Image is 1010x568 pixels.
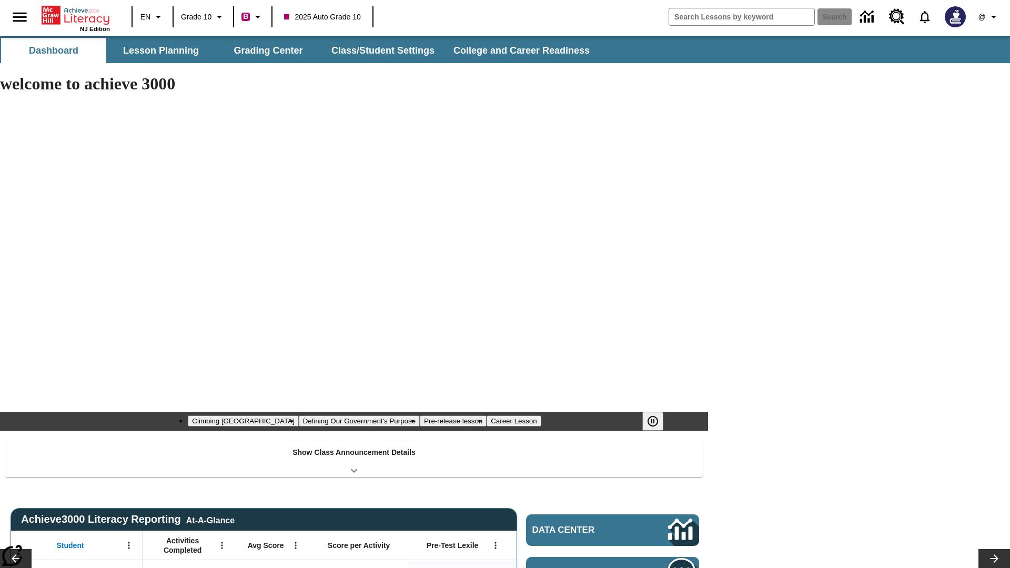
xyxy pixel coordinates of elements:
a: Resource Center, Will open in new tab [883,3,911,31]
input: search field [669,8,814,25]
button: College and Career Readiness [445,38,598,63]
span: Data Center [532,525,632,535]
span: Student [57,541,84,550]
div: Home [42,4,110,32]
div: Show Class Announcement Details [5,441,703,477]
button: Pause [642,412,663,431]
a: Notifications [911,3,938,31]
p: Show Class Announcement Details [292,447,416,458]
a: Home [42,5,110,26]
span: NJ Edition [80,26,110,32]
button: Profile/Settings [972,7,1006,26]
span: B [243,10,248,23]
button: Open Menu [214,537,230,553]
button: Slide 4 Career Lesson [487,415,541,427]
a: Data Center [854,3,883,32]
button: Slide 1 Climbing Mount Tai [188,415,298,427]
button: Grading Center [216,38,321,63]
button: Open side menu [4,2,35,33]
button: Open Menu [488,537,503,553]
span: Activities Completed [148,536,217,555]
a: Data Center [526,514,699,546]
img: Avatar [945,6,966,27]
button: Select a new avatar [938,3,972,31]
span: Score per Activity [328,541,390,550]
button: Open Menu [288,537,304,553]
span: @ [978,12,985,23]
button: Lesson Planning [108,38,214,63]
button: Grade: Grade 10, Select a grade [177,7,230,26]
div: Pause [642,412,674,431]
span: 2025 Auto Grade 10 [284,12,360,23]
button: Class/Student Settings [323,38,443,63]
span: EN [140,12,150,23]
button: Dashboard [1,38,106,63]
button: Lesson carousel, Next [978,549,1010,568]
div: At-A-Glance [186,514,235,525]
span: Avg Score [248,541,284,550]
button: Boost Class color is violet red. Change class color [237,7,268,26]
button: Slide 2 Defining Our Government's Purpose [299,415,420,427]
span: Pre-Test Lexile [427,541,479,550]
span: Achieve3000 Literacy Reporting [21,513,235,525]
span: Grade 10 [181,12,211,23]
button: Open Menu [121,537,137,553]
button: Slide 3 Pre-release lesson [420,415,487,427]
button: Language: EN, Select a language [136,7,169,26]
